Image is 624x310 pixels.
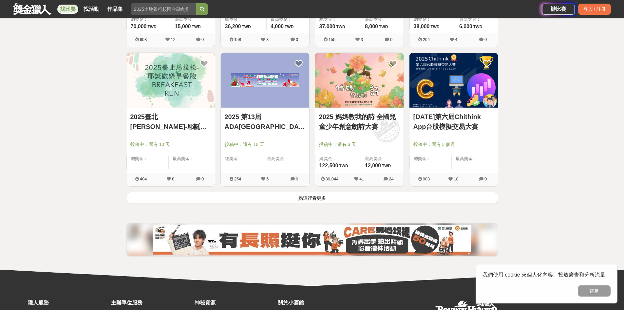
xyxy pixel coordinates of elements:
[484,176,487,181] span: 0
[221,53,309,108] a: Cover Image
[413,141,494,148] span: 投稿中：還有 3 個月
[28,299,108,307] div: 獵人服務
[131,24,147,29] span: 70,000
[329,37,336,42] span: 155
[195,299,274,307] div: 神秘資源
[225,155,259,162] span: 總獎金：
[153,225,471,255] img: 0454c82e-88f2-4dcc-9ff1-cb041c249df3.jpg
[140,176,147,181] span: 404
[234,37,241,42] span: 158
[359,176,364,181] span: 41
[225,24,241,29] span: 36,200
[414,155,448,162] span: 總獎金：
[285,25,293,29] span: TWD
[104,5,125,14] a: 作品集
[126,53,215,108] img: Cover Image
[365,24,378,29] span: 8,000
[126,53,215,108] a: Cover Image
[81,5,102,14] a: 找活動
[459,16,494,23] span: 最高獎金：
[455,37,457,42] span: 4
[423,37,430,42] span: 204
[473,25,482,29] span: TWD
[423,176,430,181] span: 903
[147,25,156,29] span: TWD
[319,24,335,29] span: 37,000
[131,163,134,168] span: --
[336,25,345,29] span: TWD
[456,155,494,162] span: 最高獎金：
[379,25,388,29] span: TWD
[225,163,229,168] span: --
[201,176,204,181] span: 0
[459,24,472,29] span: 6,000
[409,53,498,108] a: Cover Image
[296,176,298,181] span: 0
[414,163,417,168] span: --
[57,5,78,14] a: 找比賽
[296,37,298,42] span: 0
[131,3,196,15] input: 2025土地銀行校園金融創意挑戰賽：從你出發 開啟智慧金融新頁
[454,176,458,181] span: 18
[221,53,309,108] img: Cover Image
[175,24,191,29] span: 15,000
[172,176,174,181] span: 8
[409,53,498,108] img: Cover Image
[242,25,251,29] span: TWD
[126,192,498,203] button: 點這裡看更多
[361,37,363,42] span: 3
[430,25,439,29] span: TWD
[267,155,305,162] span: 最高獎金：
[266,37,269,42] span: 3
[131,155,165,162] span: 總獎金：
[414,16,451,23] span: 總獎金：
[201,37,204,42] span: 0
[319,141,400,148] span: 投稿中：還有 3 天
[234,176,241,181] span: 254
[365,163,381,168] span: 12,000
[319,16,357,23] span: 總獎金：
[271,16,305,23] span: 最高獎金：
[390,37,392,42] span: 0
[225,16,262,23] span: 總獎金：
[192,25,200,29] span: TWD
[173,163,176,168] span: --
[131,16,167,23] span: 總獎金：
[326,176,339,181] span: 30,044
[578,285,611,297] button: 確定
[175,16,211,23] span: 最高獎金：
[413,112,494,132] a: [DATE]第六屆Chithink App台股模擬交易大賽
[382,164,391,168] span: TWD
[271,24,284,29] span: 4,000
[225,141,305,148] span: 投稿中：還有 10 天
[225,112,305,132] a: 2025 第13屆ADA[GEOGRAPHIC_DATA]建築世代會慈善聖誕路跑
[267,163,271,168] span: --
[130,112,211,132] a: 2025臺北[PERSON_NAME]-耶誕歡樂早餐跑 BREAKFAST RUN
[542,4,575,15] a: 辦比賽
[319,155,357,162] span: 總獎金：
[482,272,611,278] span: 我們使用 cookie 來個人化內容、投放廣告和分析流量。
[130,141,211,148] span: 投稿中：還有 10 天
[315,53,404,108] a: Cover Image
[484,37,487,42] span: 0
[389,176,393,181] span: 24
[278,299,358,307] div: 關於小酒館
[111,299,191,307] div: 主辦單位服務
[578,4,611,15] div: 登入 / 註冊
[173,155,211,162] span: 最高獎金：
[456,163,459,168] span: --
[365,155,400,162] span: 最高獎金：
[315,53,404,108] img: Cover Image
[171,37,175,42] span: 12
[414,24,430,29] span: 38,000
[319,112,400,132] a: 2025 媽媽教我的詩 全國兒童少年創意朗詩大賽
[365,16,400,23] span: 最高獎金：
[140,37,147,42] span: 608
[319,163,338,168] span: 122,500
[266,176,269,181] span: 5
[339,164,348,168] span: TWD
